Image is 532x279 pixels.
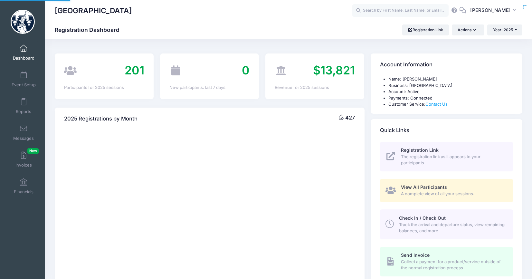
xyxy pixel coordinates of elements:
a: InvoicesNew [8,148,39,171]
a: Registration Link The registration link as it appears to your participants. [380,142,513,171]
input: Search by First Name, Last Name, or Email... [352,4,449,17]
span: Dashboard [13,55,34,61]
button: [PERSON_NAME] [466,3,522,18]
span: Collect a payment for a product/service outside of the normal registration process [401,259,506,271]
div: New participants: last 7 days [169,84,250,91]
span: 427 [345,114,355,121]
h4: Account Information [380,56,432,74]
a: View All Participants A complete view of all your sessions. [380,179,513,202]
a: Event Setup [8,68,39,91]
span: A complete view of all your sessions. [401,191,506,197]
span: Registration Link [401,147,439,153]
a: Contact Us [425,101,448,107]
h4: 2025 Registrations by Month [64,110,138,128]
span: New [27,148,39,154]
button: Actions [452,24,484,35]
span: Invoices [15,162,32,168]
li: Name: [PERSON_NAME] [388,76,513,82]
li: Customer Service: [388,101,513,108]
h1: Registration Dashboard [55,26,125,33]
span: Check In / Check Out [399,215,446,221]
img: Westminster College [11,10,35,34]
span: View All Participants [401,184,447,190]
span: Financials [14,189,33,195]
span: 201 [125,63,144,77]
span: 0 [242,63,250,77]
span: The registration link as it appears to your participants. [401,154,506,166]
a: Registration Link [402,24,449,35]
span: Messages [13,136,34,141]
a: Send Invoice Collect a payment for a product/service outside of the normal registration process [380,247,513,276]
a: Financials [8,175,39,197]
span: Track the arrival and departure status, view remaining balances, and more. [399,222,506,234]
span: Send Invoice [401,252,430,258]
a: Check In / Check Out Track the arrival and departure status, view remaining balances, and more. [380,209,513,239]
span: Year: 2025 [493,27,513,32]
h1: [GEOGRAPHIC_DATA] [55,3,132,18]
button: Year: 2025 [487,24,522,35]
li: Payments: Connected [388,95,513,101]
span: $13,821 [313,63,355,77]
li: Business: [GEOGRAPHIC_DATA] [388,82,513,89]
a: Dashboard [8,41,39,64]
div: Participants for 2025 sessions [64,84,144,91]
div: Revenue for 2025 sessions [275,84,355,91]
h4: Quick Links [380,121,409,139]
span: Reports [16,109,31,114]
span: [PERSON_NAME] [470,7,511,14]
a: Messages [8,121,39,144]
li: Account: Active [388,89,513,95]
span: Event Setup [12,82,36,88]
a: Reports [8,95,39,117]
